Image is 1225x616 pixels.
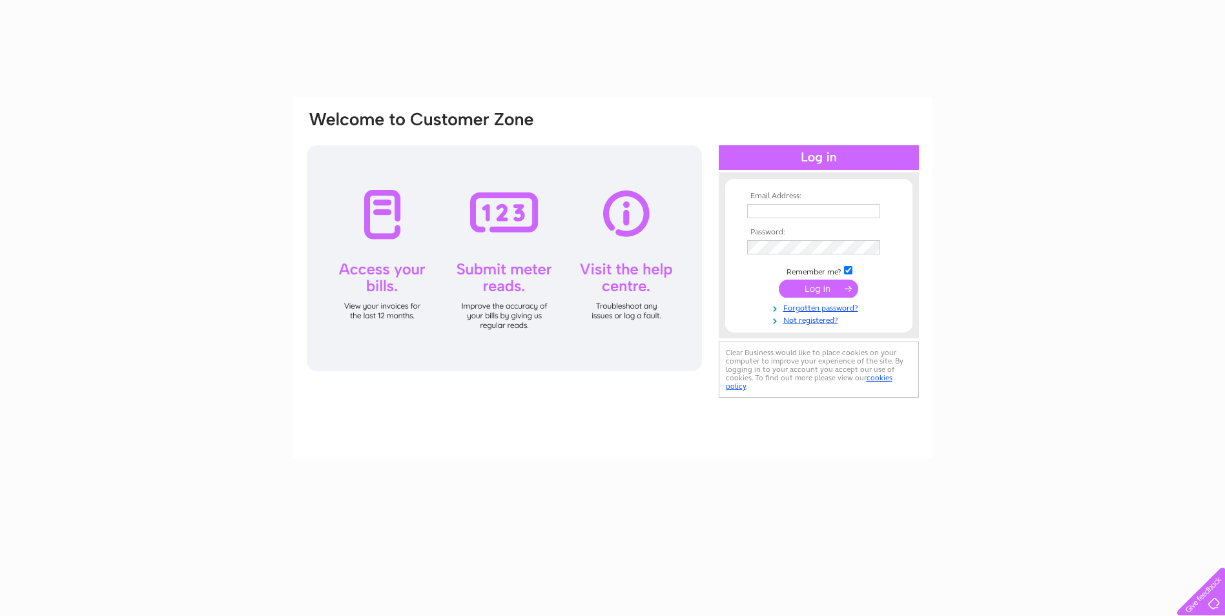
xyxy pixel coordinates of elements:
[747,301,894,313] a: Forgotten password?
[747,313,894,325] a: Not registered?
[744,264,894,277] td: Remember me?
[726,373,892,391] a: cookies policy
[744,228,894,237] th: Password:
[744,192,894,201] th: Email Address:
[719,342,919,398] div: Clear Business would like to place cookies on your computer to improve your experience of the sit...
[779,280,858,298] input: Submit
